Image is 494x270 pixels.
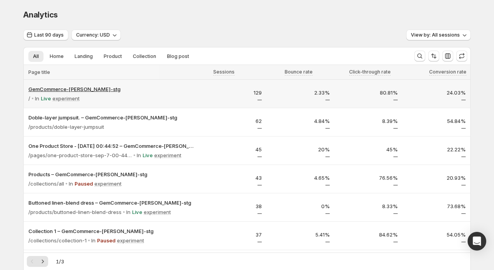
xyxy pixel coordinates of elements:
span: Landing [75,53,93,60]
p: 45 [203,146,262,153]
span: Bounce rate [285,69,313,75]
p: 2.33% [271,89,330,96]
p: 54.05% [407,231,466,238]
p: 76.56% [339,174,398,182]
button: Next [37,256,48,267]
p: 4.84% [271,117,330,125]
p: 43 [203,174,262,182]
p: In [35,95,39,102]
div: Open Intercom Messenger [468,232,486,251]
span: Product [104,53,122,60]
span: 1 / 3 [56,258,64,265]
span: Conversion rate [429,69,466,75]
span: Sessions [213,69,235,75]
span: Analytics [23,10,58,19]
span: Collection [133,53,156,60]
p: 38 [203,202,262,210]
span: Last 90 days [34,32,64,38]
p: 8.33% [339,202,398,210]
span: Blog post [167,53,189,60]
p: 80.81% [339,89,398,96]
p: /products/doble-layer-jumpsuit [28,123,104,131]
p: In [137,151,141,159]
button: View by: All sessions [406,30,471,40]
p: In [91,237,96,244]
p: 5.41% [271,231,330,238]
p: 45% [339,146,398,153]
p: 73.68% [407,202,466,210]
p: Live [143,151,153,159]
p: In [126,208,130,216]
button: Products – GemCommerce-[PERSON_NAME]-stg [28,170,194,178]
span: Home [50,53,64,60]
p: Live [132,208,142,216]
p: Live [41,95,51,102]
p: 62 [203,117,262,125]
p: In [69,180,73,188]
p: /pages/one-product-store-sep-7-00-44-52 [28,151,132,159]
p: experiment [154,151,181,159]
button: Sort the results [428,51,439,61]
button: GemCommerce-[PERSON_NAME]-stg [28,85,194,93]
p: 22.22% [407,146,466,153]
p: 8.39% [339,117,398,125]
span: View by: All sessions [411,32,460,38]
button: Currency: USD [71,30,121,40]
span: Currency: USD [76,32,110,38]
p: 20.93% [407,174,466,182]
p: 24.03% [407,89,466,96]
p: experiment [94,180,122,188]
p: /collections/collection-1 [28,237,87,244]
p: 37 [203,231,262,238]
p: 20% [271,146,330,153]
p: /collections/all [28,180,64,188]
p: experiment [144,208,171,216]
p: experiment [117,237,144,244]
span: Page title [28,69,50,75]
button: Collection 1 – GemCommerce-[PERSON_NAME]-stg [28,227,194,235]
button: One Product Store - [DATE] 00:44:52 – GemCommerce-[PERSON_NAME]-stg [28,142,194,150]
p: 129 [203,89,262,96]
button: Last 90 days [23,30,68,40]
p: experiment [52,95,80,102]
p: /products/buttoned-linen-blend-dress [28,208,122,216]
p: Paused [75,180,93,188]
button: Search and filter results [414,51,425,61]
span: Click-through rate [349,69,391,75]
span: All [33,53,39,60]
button: Doble-layer jumpsuit. – GemCommerce-[PERSON_NAME]-stg [28,114,194,121]
p: 54.84% [407,117,466,125]
p: 0% [271,202,330,210]
p: 4.65% [271,174,330,182]
p: 84.62% [339,231,398,238]
nav: Pagination [27,256,48,267]
p: / [28,95,30,102]
button: Buttoned linen-blend dress – GemCommerce-[PERSON_NAME]-stg [28,199,194,207]
p: Paused [97,237,115,244]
